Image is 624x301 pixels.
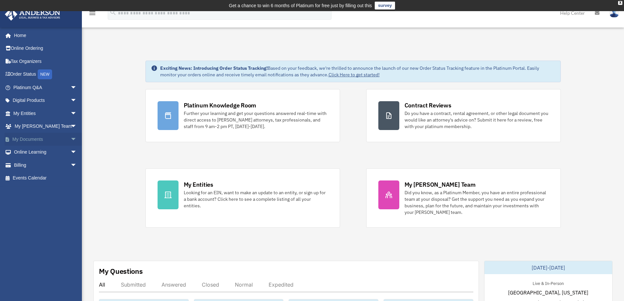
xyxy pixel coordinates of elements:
a: Platinum Q&Aarrow_drop_down [5,81,87,94]
div: Do you have a contract, rental agreement, or other legal document you would like an attorney's ad... [405,110,549,130]
div: Get a chance to win 6 months of Platinum for free just by filling out this [229,2,372,9]
a: Platinum Knowledge Room Further your learning and get your questions answered real-time with dire... [145,89,340,142]
div: Did you know, as a Platinum Member, you have an entire professional team at your disposal? Get th... [405,189,549,216]
span: arrow_drop_down [70,133,84,146]
div: NEW [38,69,52,79]
img: User Pic [609,8,619,18]
a: My Documentsarrow_drop_down [5,133,87,146]
div: Live & In-Person [527,279,569,286]
span: arrow_drop_down [70,107,84,120]
a: My [PERSON_NAME] Teamarrow_drop_down [5,120,87,133]
img: Anderson Advisors Platinum Portal [3,8,62,21]
span: arrow_drop_down [70,146,84,159]
a: My Entitiesarrow_drop_down [5,107,87,120]
div: Submitted [121,281,146,288]
span: arrow_drop_down [70,94,84,107]
a: Online Ordering [5,42,87,55]
a: Home [5,29,84,42]
div: My Entities [184,180,213,189]
div: Contract Reviews [405,101,451,109]
strong: Exciting News: Introducing Order Status Tracking! [160,65,268,71]
div: My [PERSON_NAME] Team [405,180,476,189]
a: Online Learningarrow_drop_down [5,146,87,159]
div: Looking for an EIN, want to make an update to an entity, or sign up for a bank account? Click her... [184,189,328,209]
span: arrow_drop_down [70,81,84,94]
a: Contract Reviews Do you have a contract, rental agreement, or other legal document you would like... [366,89,561,142]
span: arrow_drop_down [70,159,84,172]
div: My Questions [99,266,143,276]
div: Platinum Knowledge Room [184,101,256,109]
div: All [99,281,105,288]
a: Click Here to get started! [329,72,380,78]
div: [DATE]-[DATE] [484,261,612,274]
div: Closed [202,281,219,288]
i: menu [88,9,96,17]
span: arrow_drop_down [70,120,84,133]
a: menu [88,11,96,17]
div: close [618,1,622,5]
a: Tax Organizers [5,55,87,68]
a: Billingarrow_drop_down [5,159,87,172]
a: survey [375,2,395,9]
div: Expedited [269,281,293,288]
i: search [109,9,117,16]
a: My [PERSON_NAME] Team Did you know, as a Platinum Member, you have an entire professional team at... [366,168,561,228]
div: Further your learning and get your questions answered real-time with direct access to [PERSON_NAM... [184,110,328,130]
a: Digital Productsarrow_drop_down [5,94,87,107]
span: [GEOGRAPHIC_DATA], [US_STATE] [508,289,588,296]
a: My Entities Looking for an EIN, want to make an update to an entity, or sign up for a bank accoun... [145,168,340,228]
div: Normal [235,281,253,288]
a: Events Calendar [5,172,87,185]
div: Answered [161,281,186,288]
a: Order StatusNEW [5,68,87,81]
div: Based on your feedback, we're thrilled to announce the launch of our new Order Status Tracking fe... [160,65,555,78]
